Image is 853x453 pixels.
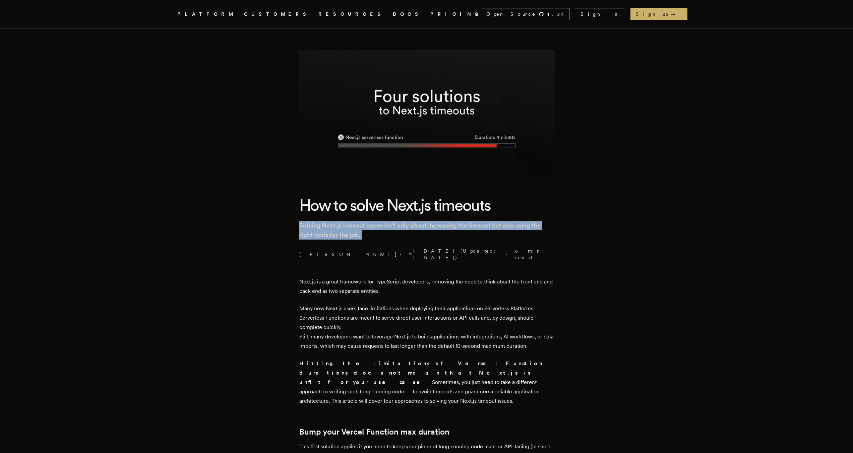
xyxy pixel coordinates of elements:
[298,50,555,179] img: Featured image for How to solve Next.js timeouts blog post
[299,360,543,385] strong: Hitting the limitations of Vercel Function durations does not mean that Next.js is unfit for your...
[575,8,625,20] a: Sign In
[299,304,554,351] p: Many new Next.js users face limitations when deploying their applications on Serverless Platforms...
[299,195,554,215] h1: How to solve Next.js timeouts
[486,11,536,17] span: Open Source
[430,10,482,18] a: PRICING
[177,10,236,18] button: PLATFORM
[393,10,422,18] a: DOCS
[299,277,554,296] p: Next.js is a great framework for TypeScript developers, removing the need to think about the fron...
[318,10,385,18] button: RESOURCES
[299,248,554,261] p: · ·
[299,427,554,437] h2: Bump your Vercel Function max duration
[299,251,397,258] a: [PERSON_NAME]
[630,8,687,20] a: Sign up
[671,11,682,17] span: →
[299,359,554,406] p: . Sometimes, you just need to take a different approach to writing such long-running code — to av...
[409,248,504,261] span: [DATE] (Updated: [DATE] )
[515,248,550,261] span: 6 min read
[299,221,554,240] p: Solving Next.js timeout issues isn't only about increasing the timeout but also using the right t...
[547,11,568,17] span: 4.3 K
[244,10,310,18] a: CUSTOMERS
